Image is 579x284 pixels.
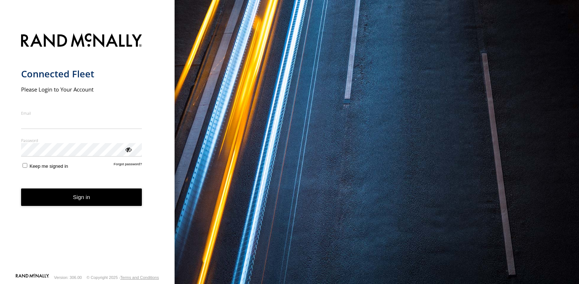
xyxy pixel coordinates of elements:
a: Forgot password? [114,162,142,169]
form: main [21,29,154,273]
h2: Please Login to Your Account [21,86,142,93]
button: Sign in [21,188,142,206]
h1: Connected Fleet [21,68,142,80]
div: © Copyright 2025 - [87,275,159,280]
div: ViewPassword [124,146,132,153]
span: Keep me signed in [29,163,68,169]
label: Password [21,138,142,143]
label: Email [21,110,142,116]
img: Rand McNally [21,32,142,50]
input: Keep me signed in [23,163,27,168]
a: Visit our Website [16,274,49,281]
a: Terms and Conditions [120,275,159,280]
div: Version: 306.00 [54,275,82,280]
